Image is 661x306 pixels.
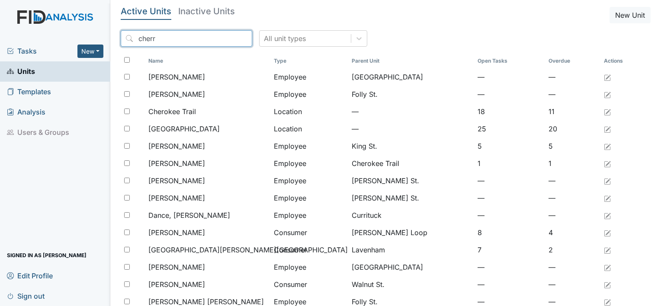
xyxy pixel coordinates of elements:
[545,207,600,224] td: —
[545,68,600,86] td: —
[604,175,611,186] a: Edit
[545,137,600,155] td: 5
[270,172,348,189] td: Employee
[545,276,600,293] td: —
[604,262,611,272] a: Edit
[7,85,51,99] span: Templates
[474,54,545,68] th: Toggle SortBy
[148,158,205,169] span: [PERSON_NAME]
[545,103,600,120] td: 11
[270,258,348,276] td: Employee
[270,155,348,172] td: Employee
[178,7,235,16] h5: Inactive Units
[148,89,205,99] span: [PERSON_NAME]
[604,89,611,99] a: Edit
[7,249,87,262] span: Signed in as [PERSON_NAME]
[474,258,545,276] td: —
[604,72,611,82] a: Edit
[148,262,205,272] span: [PERSON_NAME]
[474,276,545,293] td: —
[145,54,270,68] th: Toggle SortBy
[545,224,600,241] td: 4
[604,245,611,255] a: Edit
[7,65,35,78] span: Units
[604,193,611,203] a: Edit
[270,68,348,86] td: Employee
[148,193,205,203] span: [PERSON_NAME]
[7,105,45,119] span: Analysis
[604,124,611,134] a: Edit
[348,103,474,120] td: —
[148,175,205,186] span: [PERSON_NAME]
[7,269,53,282] span: Edit Profile
[121,7,171,16] h5: Active Units
[545,172,600,189] td: —
[545,258,600,276] td: —
[348,54,474,68] th: Toggle SortBy
[348,276,474,293] td: Walnut St.
[474,224,545,241] td: 8
[7,289,45,303] span: Sign out
[474,86,545,103] td: —
[545,155,600,172] td: 1
[604,141,611,151] a: Edit
[474,68,545,86] td: —
[545,189,600,207] td: —
[474,155,545,172] td: 1
[148,124,220,134] span: [GEOGRAPHIC_DATA]
[270,241,348,258] td: Consumer
[121,30,252,47] input: Search...
[348,68,474,86] td: [GEOGRAPHIC_DATA]
[148,141,205,151] span: [PERSON_NAME]
[77,45,103,58] button: New
[270,224,348,241] td: Consumer
[348,258,474,276] td: [GEOGRAPHIC_DATA]
[348,86,474,103] td: Folly St.
[474,137,545,155] td: 5
[474,172,545,189] td: —
[545,86,600,103] td: —
[474,241,545,258] td: 7
[148,245,348,255] span: [GEOGRAPHIC_DATA][PERSON_NAME][GEOGRAPHIC_DATA]
[545,54,600,68] th: Toggle SortBy
[604,158,611,169] a: Edit
[604,227,611,238] a: Edit
[270,103,348,120] td: Location
[545,241,600,258] td: 2
[604,106,611,117] a: Edit
[610,7,651,23] button: New Unit
[348,224,474,241] td: [PERSON_NAME] Loop
[264,33,306,44] div: All unit types
[348,155,474,172] td: Cherokee Trail
[270,276,348,293] td: Consumer
[348,137,474,155] td: King St.
[148,72,205,82] span: [PERSON_NAME]
[474,207,545,224] td: —
[270,189,348,207] td: Employee
[348,189,474,207] td: [PERSON_NAME] St.
[148,227,205,238] span: [PERSON_NAME]
[474,103,545,120] td: 18
[474,120,545,137] td: 25
[148,210,230,220] span: Dance, [PERSON_NAME]
[545,120,600,137] td: 20
[474,189,545,207] td: —
[604,279,611,290] a: Edit
[270,207,348,224] td: Employee
[270,86,348,103] td: Employee
[7,46,77,56] a: Tasks
[148,106,196,117] span: Cherokee Trail
[270,54,348,68] th: Toggle SortBy
[348,120,474,137] td: —
[348,207,474,224] td: Currituck
[348,241,474,258] td: Lavenham
[270,120,348,137] td: Location
[348,172,474,189] td: [PERSON_NAME] St.
[270,137,348,155] td: Employee
[124,57,130,63] input: Toggle All Rows Selected
[600,54,644,68] th: Actions
[604,210,611,220] a: Edit
[148,279,205,290] span: [PERSON_NAME]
